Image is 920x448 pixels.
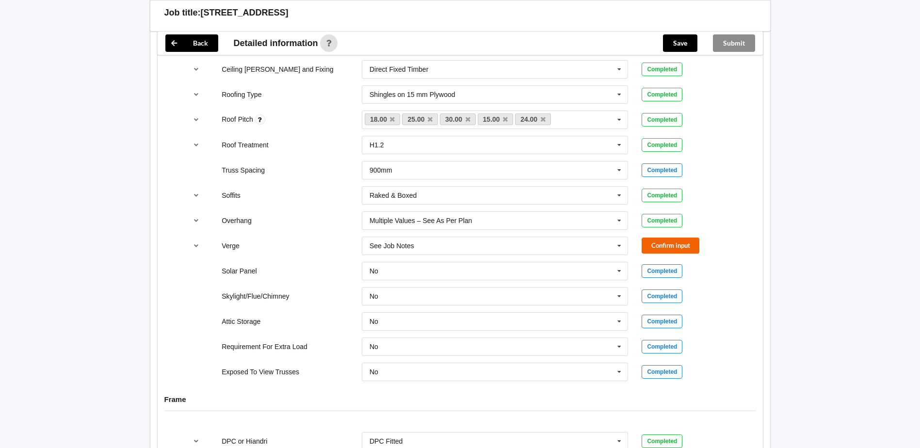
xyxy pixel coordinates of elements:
button: Confirm input [642,238,699,254]
div: No [370,343,378,350]
div: Direct Fixed Timber [370,66,428,73]
a: 30.00 [440,113,476,125]
div: Completed [642,163,682,177]
div: Completed [642,365,682,379]
button: reference-toggle [187,136,206,154]
label: Truss Spacing [222,166,265,174]
div: Completed [642,88,682,101]
div: Multiple Values – See As Per Plan [370,217,472,224]
div: Completed [642,289,682,303]
div: No [370,268,378,274]
button: reference-toggle [187,212,206,229]
label: Soffits [222,192,241,199]
h4: Frame [164,395,756,404]
label: Roof Treatment [222,141,269,149]
div: See Job Notes [370,242,414,249]
a: 18.00 [365,113,401,125]
div: H1.2 [370,142,384,148]
label: Requirement For Extra Load [222,343,307,351]
div: Completed [642,434,682,448]
a: 15.00 [478,113,514,125]
div: Raked & Boxed [370,192,417,199]
div: No [370,293,378,300]
div: Completed [642,189,682,202]
button: reference-toggle [187,111,206,128]
label: Skylight/Flue/Chimney [222,292,289,300]
div: Completed [642,138,682,152]
button: reference-toggle [187,61,206,78]
div: Completed [642,63,682,76]
div: No [370,368,378,375]
label: Roof Pitch [222,115,255,123]
a: 25.00 [402,113,438,125]
div: Shingles on 15 mm Plywood [370,91,455,98]
label: Ceiling [PERSON_NAME] and Fixing [222,65,333,73]
div: Completed [642,113,682,127]
h3: Job title: [164,7,201,18]
div: Completed [642,315,682,328]
label: Solar Panel [222,267,257,275]
button: reference-toggle [187,237,206,255]
label: Attic Storage [222,318,260,325]
h3: [STREET_ADDRESS] [201,7,289,18]
div: 900mm [370,167,392,174]
div: Completed [642,214,682,227]
span: Detailed information [234,39,318,48]
div: Completed [642,264,682,278]
button: Back [165,34,218,52]
label: DPC or Hiandri [222,437,267,445]
div: Completed [642,340,682,353]
button: Save [663,34,697,52]
label: Verge [222,242,240,250]
button: reference-toggle [187,187,206,204]
button: reference-toggle [187,86,206,103]
label: Overhang [222,217,251,224]
a: 24.00 [515,113,551,125]
div: No [370,318,378,325]
label: Exposed To View Trusses [222,368,299,376]
label: Roofing Type [222,91,261,98]
div: DPC Fitted [370,438,403,445]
